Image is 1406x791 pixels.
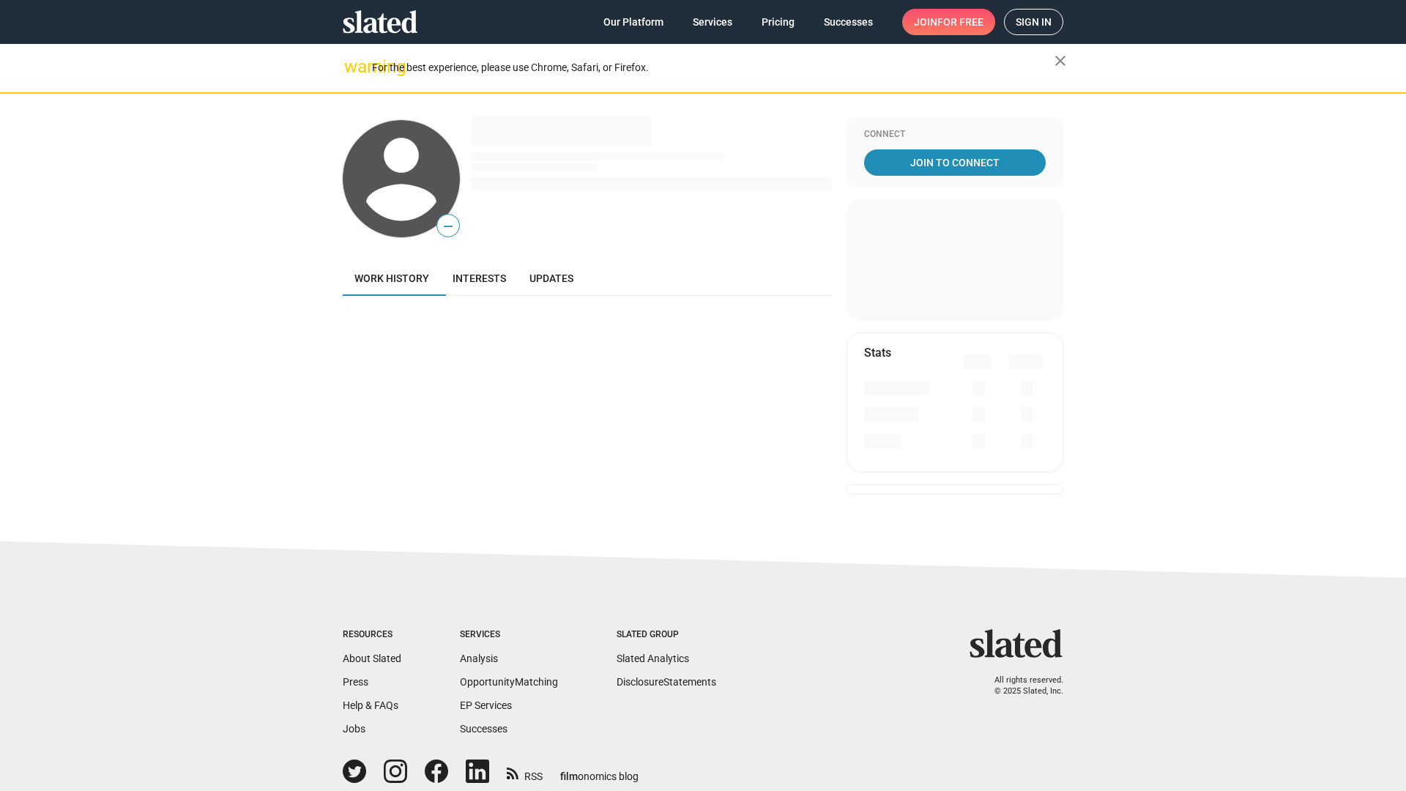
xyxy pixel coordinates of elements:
a: RSS [507,761,543,784]
a: Pricing [750,9,806,35]
span: Join [914,9,983,35]
p: All rights reserved. © 2025 Slated, Inc. [979,675,1063,697]
div: Connect [864,129,1046,141]
span: Successes [824,9,873,35]
div: Resources [343,629,401,641]
span: Sign in [1016,10,1052,34]
a: Interests [441,261,518,296]
span: for free [937,9,983,35]
span: film [560,770,578,782]
a: Our Platform [592,9,675,35]
a: DisclosureStatements [617,676,716,688]
span: — [437,217,459,236]
span: Our Platform [603,9,663,35]
span: Pricing [762,9,795,35]
a: filmonomics blog [560,758,639,784]
span: Work history [354,272,429,284]
a: Services [681,9,744,35]
a: Successes [812,9,885,35]
a: About Slated [343,653,401,664]
a: Successes [460,723,507,735]
mat-icon: warning [344,58,362,75]
a: OpportunityMatching [460,676,558,688]
a: Joinfor free [902,9,995,35]
a: Analysis [460,653,498,664]
div: For the best experience, please use Chrome, Safari, or Firefox. [372,58,1054,78]
span: Services [693,9,732,35]
mat-icon: close [1052,52,1069,70]
a: Jobs [343,723,365,735]
a: Work history [343,261,441,296]
a: Sign in [1004,9,1063,35]
span: Interests [453,272,506,284]
div: Slated Group [617,629,716,641]
span: Join To Connect [867,149,1043,176]
span: Updates [529,272,573,284]
a: Updates [518,261,585,296]
div: Services [460,629,558,641]
a: Help & FAQs [343,699,398,711]
a: Join To Connect [864,149,1046,176]
a: EP Services [460,699,512,711]
a: Press [343,676,368,688]
mat-card-title: Stats [864,345,891,360]
a: Slated Analytics [617,653,689,664]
